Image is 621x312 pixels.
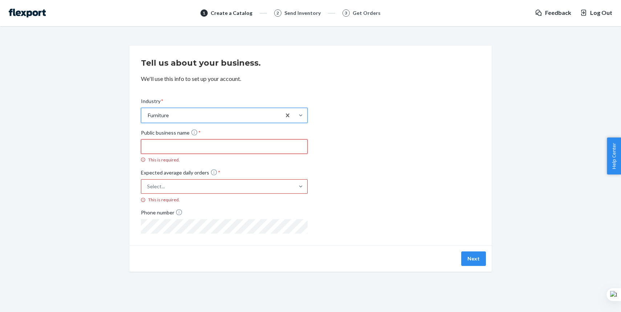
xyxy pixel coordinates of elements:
span: Industry [141,98,163,108]
span: 2 [276,10,279,16]
img: Flexport logo [9,9,46,17]
p: We'll use this info to set up your account. [141,75,480,83]
input: Public business name * This is required. [141,139,308,154]
button: Next [461,251,486,266]
span: 1 [203,10,205,16]
a: Feedback [535,9,571,17]
span: 3 [345,10,347,16]
div: Send Inventory [284,9,321,17]
span: Public business name [141,129,201,139]
div: This is required. [141,197,308,203]
h2: Tell us about your business. [141,57,480,69]
div: Furniture [148,112,169,119]
span: Feedback [545,9,571,17]
span: Expected average daily orders [141,169,220,179]
span: Log Out [590,9,612,17]
span: Phone number [141,209,183,219]
div: Get Orders [353,9,381,17]
div: This is required. [141,157,308,163]
button: Log Out [580,9,612,17]
div: Select... [147,183,165,190]
div: Create a Catalog [211,9,252,17]
button: Help Center [607,137,621,175]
